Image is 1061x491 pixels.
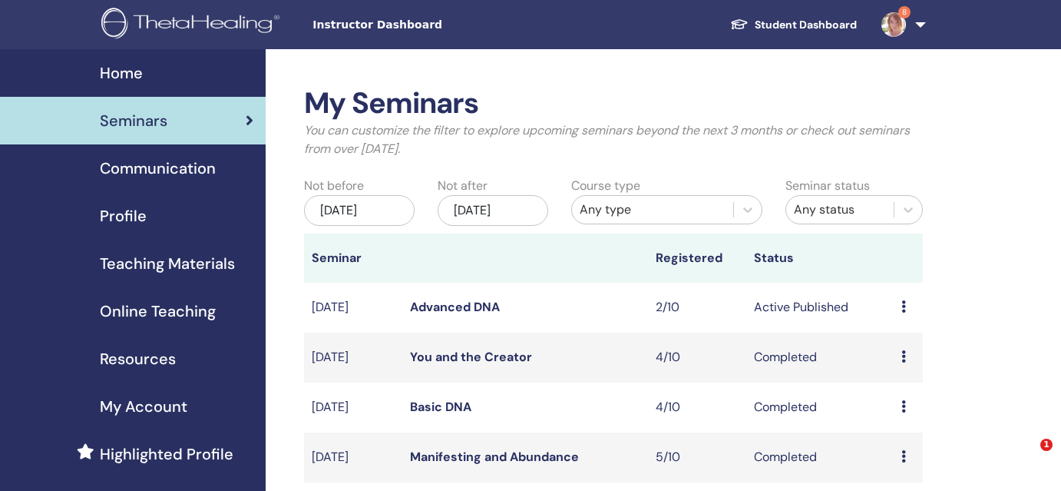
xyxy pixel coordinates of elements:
[100,204,147,227] span: Profile
[746,234,894,283] th: Status
[898,6,911,18] span: 8
[730,18,749,31] img: graduation-cap-white.svg
[648,433,746,483] td: 5/10
[312,17,543,33] span: Instructor Dashboard
[580,201,726,219] div: Any type
[438,195,548,226] div: [DATE]
[100,252,235,275] span: Teaching Materials
[1040,439,1053,451] span: 1
[304,333,402,383] td: [DATE]
[571,177,640,195] label: Course type
[304,433,402,483] td: [DATE]
[438,177,488,195] label: Not after
[304,283,402,333] td: [DATE]
[304,383,402,433] td: [DATE]
[648,283,746,333] td: 2/10
[100,443,233,466] span: Highlighted Profile
[746,383,894,433] td: Completed
[410,449,579,465] a: Manifesting and Abundance
[304,121,924,158] p: You can customize the filter to explore upcoming seminars beyond the next 3 months or check out s...
[794,201,886,219] div: Any status
[100,157,216,180] span: Communication
[304,177,364,195] label: Not before
[100,395,187,418] span: My Account
[881,12,906,37] img: default.jpg
[746,433,894,483] td: Completed
[101,8,285,42] img: logo.png
[1009,439,1046,476] iframe: Intercom live chat
[648,234,746,283] th: Registered
[785,177,870,195] label: Seminar status
[410,299,500,315] a: Advanced DNA
[100,61,143,85] span: Home
[746,283,894,333] td: Active Published
[100,109,167,132] span: Seminars
[304,195,415,226] div: [DATE]
[648,333,746,383] td: 4/10
[304,234,402,283] th: Seminar
[410,349,532,365] a: You and the Creator
[100,300,216,323] span: Online Teaching
[718,11,869,39] a: Student Dashboard
[410,399,471,415] a: Basic DNA
[648,383,746,433] td: 4/10
[100,347,176,370] span: Resources
[746,333,894,383] td: Completed
[304,86,924,121] h2: My Seminars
